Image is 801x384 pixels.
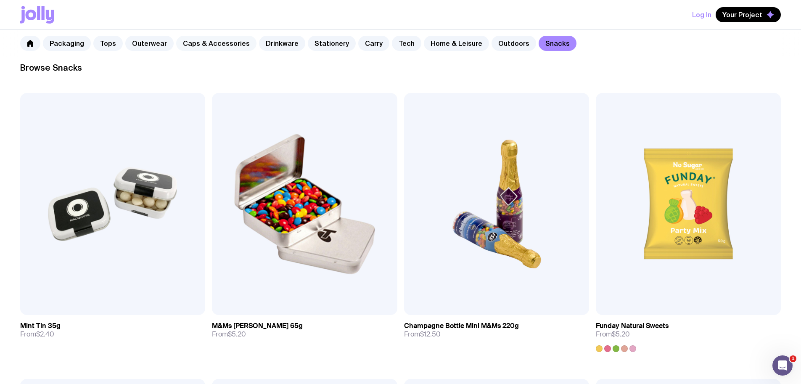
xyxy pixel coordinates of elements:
[125,36,174,51] a: Outerwear
[404,322,519,330] h3: Champagne Bottle Mini M&Ms 220g
[29,298,104,313] button: Add to wishlist
[596,330,630,339] span: From
[772,355,793,376] iframe: Intercom live chat
[36,330,54,339] span: $2.40
[50,302,98,310] span: Add to wishlist
[596,322,669,330] h3: Funday Natural Sweets
[744,298,772,313] a: View
[716,7,781,22] button: Your Project
[412,298,488,313] button: Add to wishlist
[625,302,673,310] span: Add to wishlist
[43,36,91,51] a: Packaging
[259,36,305,51] a: Drinkware
[228,330,246,339] span: $5.20
[212,315,397,345] a: M&Ms [PERSON_NAME] 65gFrom$5.20
[212,330,246,339] span: From
[20,63,781,73] h2: Browse Snacks
[404,330,441,339] span: From
[360,298,389,313] a: View
[552,298,581,313] a: View
[241,302,289,310] span: Add to wishlist
[420,330,441,339] span: $12.50
[492,36,536,51] a: Outdoors
[596,315,781,352] a: Funday Natural SweetsFrom$5.20
[220,298,296,313] button: Add to wishlist
[404,315,589,345] a: Champagne Bottle Mini M&Ms 220gFrom$12.50
[20,330,54,339] span: From
[20,322,61,330] h3: Mint Tin 35g
[93,36,123,51] a: Tops
[392,36,421,51] a: Tech
[358,36,389,51] a: Carry
[692,7,711,22] button: Log In
[308,36,356,51] a: Stationery
[212,322,303,330] h3: M&Ms [PERSON_NAME] 65g
[176,36,256,51] a: Caps & Accessories
[790,355,796,362] span: 1
[168,298,197,313] a: View
[539,36,576,51] a: Snacks
[604,298,680,313] button: Add to wishlist
[612,330,630,339] span: $5.20
[20,315,205,345] a: Mint Tin 35gFrom$2.40
[434,302,481,310] span: Add to wishlist
[424,36,489,51] a: Home & Leisure
[722,11,762,19] span: Your Project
